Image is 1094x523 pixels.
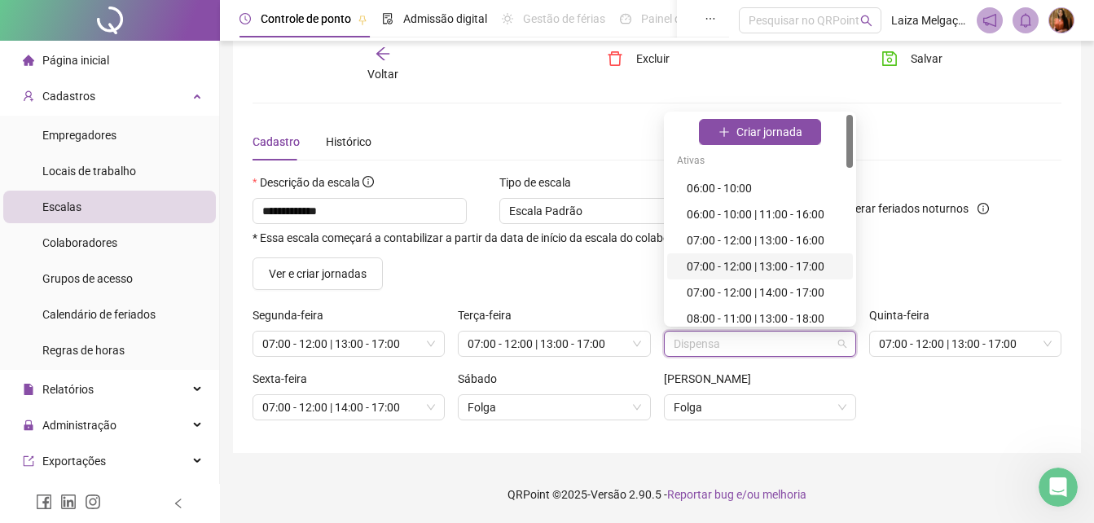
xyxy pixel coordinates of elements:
button: Salvar [869,46,955,72]
span: Relatórios [42,383,94,396]
div: 07:00 - 12:00 | 13:00 - 17:00 [687,257,843,275]
span: Regras de horas [42,344,125,357]
span: Página inicial [42,54,109,67]
div: 07:00 - 12:00 | 13:00 - 16:00 [687,231,843,249]
span: Grupos de acesso [42,272,133,285]
span: Laiza Melgaço - DL Cargo [891,11,967,29]
span: Criar jornada [736,123,802,141]
span: left [173,498,184,509]
span: pushpin [358,15,367,24]
span: Exportações [42,455,106,468]
span: Voltar [367,68,398,81]
span: search [860,15,872,27]
span: info-circle [362,176,374,187]
span: bell [1018,13,1033,28]
span: Controle de ponto [261,12,351,25]
span: ellipsis [705,13,716,24]
span: Ver e criar jornadas [269,265,367,283]
label: Sábado [458,370,507,388]
span: Folga [674,395,846,420]
span: user-add [23,90,34,101]
span: * Essa escala começará a contabilizar a partir da data de início da escala do colaborador. [253,232,700,244]
label: Terça-feira [458,306,522,324]
span: Painel do DP [641,12,705,25]
img: 85600 [1049,8,1074,33]
div: 06:00 - 10:00 [687,179,843,197]
label: Tipo de escala [499,174,582,191]
span: Folga [468,395,640,420]
span: sun [502,13,513,24]
span: Cadastros [42,90,95,103]
span: Escalas [42,200,81,213]
span: export [23,455,34,466]
span: Salvar [911,50,942,68]
span: Admissão digital [403,12,487,25]
span: 07:00 - 12:00 | 13:00 - 17:00 [879,332,1052,356]
span: Versão [591,488,626,501]
button: Criar jornada [699,119,821,145]
div: Ativas [667,149,853,175]
span: clock-circle [239,13,251,24]
span: lock [23,419,34,430]
button: Excluir [595,46,682,72]
label: Segunda-feira [253,306,334,324]
span: Administração [42,419,116,432]
span: Considerar feriados noturnos [814,200,975,218]
span: 07:00 - 12:00 | 14:00 - 17:00 [262,395,435,420]
div: 08:00 - 11:00 | 13:00 - 18:00 [687,310,843,327]
button: Ver e criar jornadas [253,257,383,290]
span: Dispensa [674,332,846,356]
span: 07:00 - 12:00 | 13:00 - 17:00 [468,332,640,356]
span: instagram [85,494,101,510]
span: info-circle [978,203,989,214]
span: Cadastro [253,135,300,148]
footer: QRPoint © 2025 - 2.90.5 - [220,466,1094,523]
span: Reportar bug e/ou melhoria [667,488,806,501]
span: home [23,54,34,65]
span: Colaboradores [42,236,117,249]
span: delete [607,51,623,67]
span: Empregadores [42,129,116,142]
span: Gestão de férias [523,12,605,25]
span: facebook [36,494,52,510]
label: Domingo [664,370,762,388]
span: plus [718,126,730,138]
span: arrow-left [375,46,391,62]
span: Escala Padrão [509,199,685,223]
div: 06:00 - 10:00 | 11:00 - 16:00 [687,205,843,223]
span: Calendário de feriados [42,308,156,321]
span: linkedin [60,494,77,510]
span: Descrição da escala [260,176,360,189]
iframe: Intercom live chat [1039,468,1078,507]
span: save [881,51,898,67]
span: notification [982,13,997,28]
span: Locais de trabalho [42,165,136,178]
span: file [23,383,34,394]
label: Quinta-feira [869,306,940,324]
span: dashboard [620,13,631,24]
div: 07:00 - 12:00 | 14:00 - 17:00 [687,283,843,301]
span: file-done [382,13,393,24]
span: Excluir [636,50,670,68]
span: 07:00 - 12:00 | 13:00 - 17:00 [262,332,435,356]
label: Sexta-feira [253,370,318,388]
div: Histórico [326,133,371,151]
